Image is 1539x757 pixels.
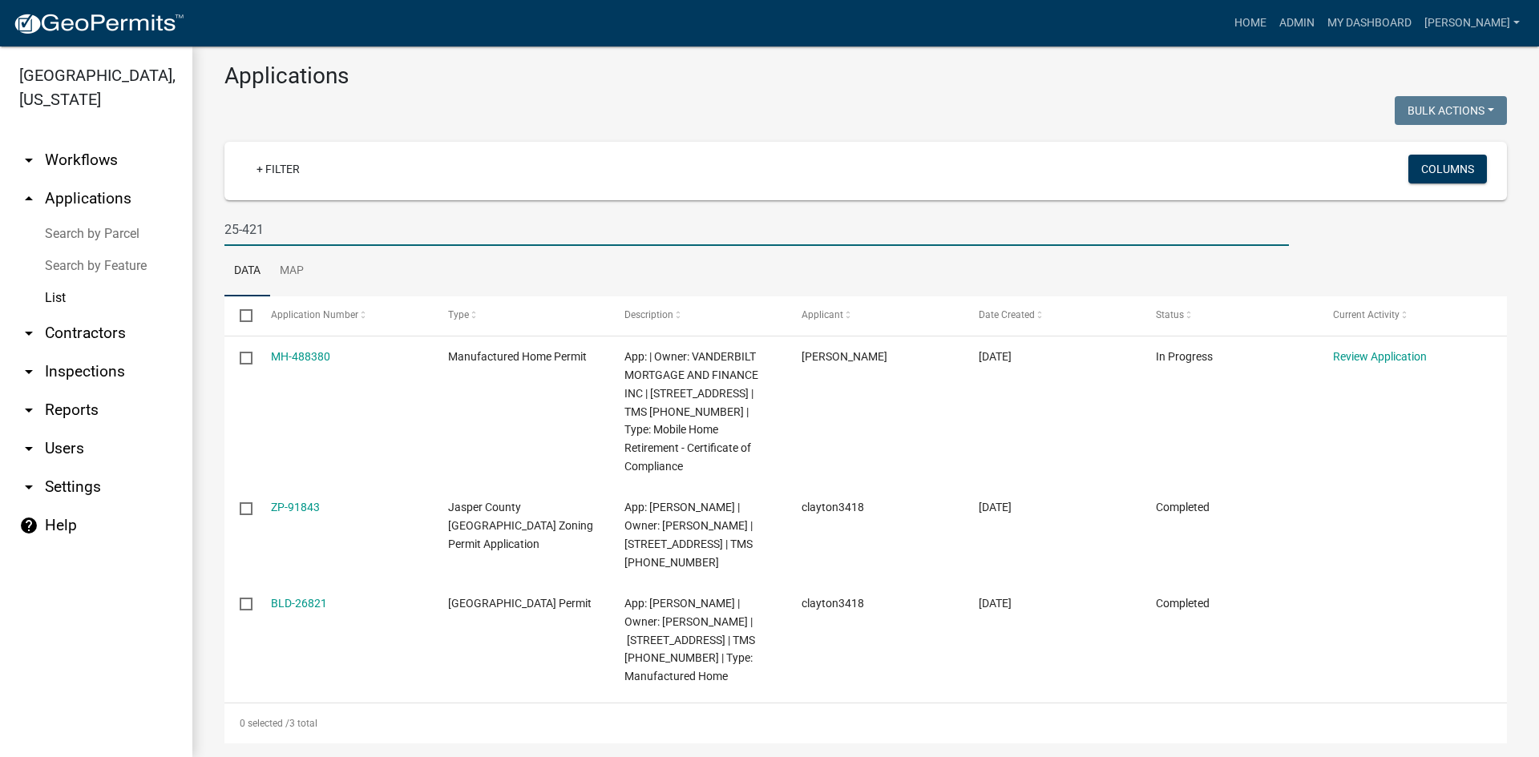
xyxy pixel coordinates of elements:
datatable-header-cell: Type [432,296,609,335]
span: 06/05/2023 [979,597,1012,610]
a: ZP-91843 [271,501,320,513]
span: Application Number [271,309,358,320]
span: 06/05/2023 [979,501,1012,513]
span: Completed [1156,501,1210,513]
span: Type [448,309,469,320]
i: arrow_drop_down [19,151,38,170]
span: Date Created [979,309,1035,320]
span: Current Activity [1333,309,1400,320]
i: help [19,516,38,535]
a: My Dashboard [1321,8,1418,38]
span: Jasper County SC Zoning Permit Application [448,501,593,550]
datatable-header-cell: Status [1141,296,1318,335]
a: Data [224,246,270,297]
a: Home [1228,8,1273,38]
span: 0 selected / [240,718,289,729]
i: arrow_drop_up [19,189,38,208]
a: [PERSON_NAME] [1418,8,1526,38]
a: BLD-26821 [271,597,327,610]
a: Map [270,246,313,297]
i: arrow_drop_down [19,362,38,381]
span: Kimberly Rice [802,350,887,363]
span: Description [624,309,673,320]
input: Search for applications [224,213,1289,246]
i: arrow_drop_down [19,401,38,420]
button: Columns [1408,155,1487,183]
datatable-header-cell: Date Created [963,296,1141,335]
a: Admin [1273,8,1321,38]
datatable-header-cell: Application Number [255,296,432,335]
span: App: | Owner: VANDERBILT MORTGAGE AND FINANCE INC | 437 CEDAR CREST DR | TMS 023-00-02-056 | Type... [624,350,758,473]
span: App: CORDRAY TENNILLE | Owner: CORDRAY TENNILLE | 437 CEDAR CREST DR | TMS 023-00-02-056 | Type: ... [624,597,755,683]
button: Bulk Actions [1395,96,1507,125]
i: arrow_drop_down [19,324,38,343]
datatable-header-cell: Applicant [786,296,963,335]
datatable-header-cell: Current Activity [1318,296,1495,335]
span: Completed [1156,597,1210,610]
i: arrow_drop_down [19,439,38,458]
span: Jasper County Building Permit [448,597,592,610]
span: In Progress [1156,350,1213,363]
span: Applicant [802,309,843,320]
span: 10/06/2025 [979,350,1012,363]
span: App: CORDRAY TENNILLE | Owner: CORDRAY TENNILLE | 437 CEDAR CREST DR | TMS 023-00-02-056 [624,501,753,568]
h3: Applications [224,62,1507,90]
a: Review Application [1333,350,1427,363]
span: clayton3418 [802,501,864,513]
a: + Filter [244,155,313,183]
span: Manufactured Home Permit [448,350,587,363]
span: Status [1156,309,1184,320]
a: MH-488380 [271,350,330,363]
span: clayton3418 [802,597,864,610]
div: 3 total [224,703,1507,743]
i: arrow_drop_down [19,477,38,497]
datatable-header-cell: Select [224,296,255,335]
datatable-header-cell: Description [609,296,786,335]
